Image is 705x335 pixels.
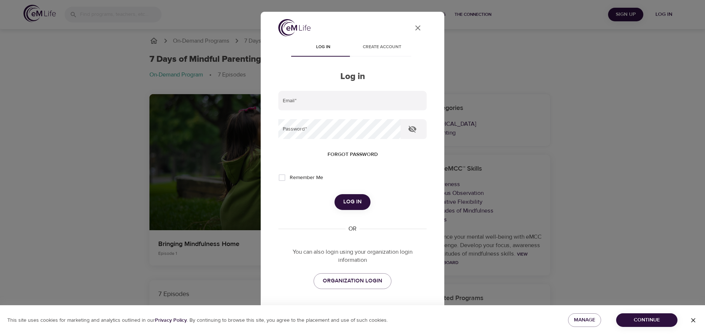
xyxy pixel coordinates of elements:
[328,150,378,159] span: Forgot password
[155,317,187,324] b: Privacy Policy
[574,316,595,325] span: Manage
[314,273,391,289] a: ORGANIZATION LOGIN
[278,248,427,265] p: You can also login using your organization login information
[622,316,672,325] span: Continue
[290,174,323,182] span: Remember Me
[343,197,362,207] span: Log in
[298,43,348,51] span: Log in
[325,148,381,161] button: Forgot password
[346,225,359,233] div: OR
[278,39,427,57] div: disabled tabs example
[278,71,427,82] h2: Log in
[357,43,407,51] span: Create account
[278,19,311,36] img: logo
[409,19,427,37] button: close
[323,276,382,286] span: ORGANIZATION LOGIN
[335,194,370,210] button: Log in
